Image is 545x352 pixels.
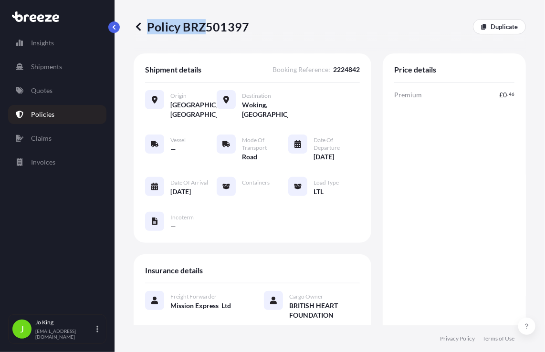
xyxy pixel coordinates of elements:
[507,93,508,96] span: .
[499,92,503,98] span: £
[170,92,187,100] span: Origin
[31,110,54,119] p: Policies
[35,319,94,326] p: Jo King
[170,136,186,144] span: Vessel
[170,301,231,311] span: Mission Express Ltd
[145,65,201,74] span: Shipment details
[333,65,360,74] span: 2224842
[394,90,422,100] span: Premium
[242,187,248,197] span: —
[8,153,106,172] a: Invoices
[242,92,271,100] span: Destination
[503,92,507,98] span: 0
[8,105,106,124] a: Policies
[134,19,249,34] p: Policy BRZ501397
[31,134,52,143] p: Claims
[314,136,360,152] span: Date of Departure
[272,65,330,74] span: Booking Reference :
[170,293,217,300] span: Freight Forwarder
[31,62,62,72] p: Shipments
[314,179,339,186] span: Load Type
[8,129,106,148] a: Claims
[31,38,54,48] p: Insights
[242,152,257,162] span: Road
[314,152,334,162] span: [DATE]
[394,65,436,74] span: Price details
[440,335,475,342] a: Privacy Policy
[289,301,360,320] span: BRITISH HEART FOUNDATION
[8,81,106,100] a: Quotes
[242,179,270,186] span: Containers
[242,100,288,119] span: Woking, [GEOGRAPHIC_DATA]
[170,100,217,119] span: [GEOGRAPHIC_DATA], [GEOGRAPHIC_DATA]
[31,86,52,95] p: Quotes
[289,293,323,300] span: Cargo Owner
[170,179,208,186] span: Date of Arrival
[8,33,106,52] a: Insights
[20,324,24,334] span: J
[170,187,191,197] span: [DATE]
[314,187,324,197] span: LTL
[8,57,106,76] a: Shipments
[145,266,203,275] span: Insurance details
[170,214,194,221] span: Incoterm
[482,335,514,342] a: Terms of Use
[473,19,526,34] a: Duplicate
[35,328,94,340] p: [EMAIL_ADDRESS][DOMAIN_NAME]
[31,157,55,167] p: Invoices
[242,136,288,152] span: Mode of Transport
[509,93,514,96] span: 46
[491,22,518,31] p: Duplicate
[170,145,176,154] span: —
[170,222,176,231] span: —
